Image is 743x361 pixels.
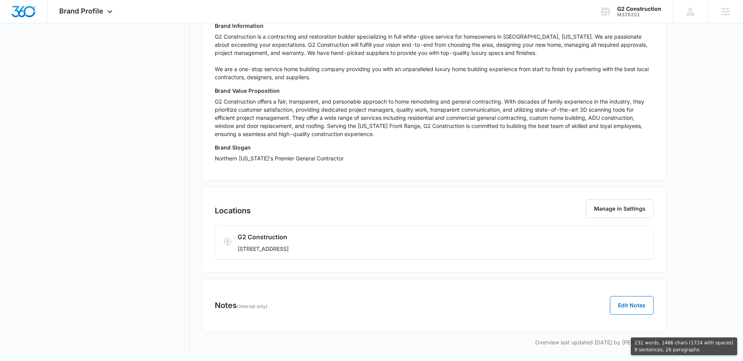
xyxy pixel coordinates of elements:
div: account name [617,6,661,12]
p: [STREET_ADDRESS] [238,245,558,253]
h3: Brand Information [215,22,654,30]
h3: G2 Construction [238,232,558,242]
p: Northern [US_STATE]'s Premier General Contractor [215,154,654,162]
h3: Notes [215,300,268,311]
p: G2 Construction is a contracting and restoration builder specializing in full white-glove service... [215,32,654,81]
button: Edit Notes [610,296,654,315]
h2: Locations [215,205,251,216]
p: G2 Construction offers a fair, transparent, and personable approach to home remodeling and genera... [215,97,654,138]
div: account id [617,12,661,17]
p: Overview last updated [DATE] by [PERSON_NAME] [202,338,666,346]
button: Manage in Settings [586,199,654,218]
span: (internal only) [237,303,268,309]
h3: Brand Value Proposition [215,87,654,95]
span: Brand Profile [59,7,103,15]
h3: Brand Slogan [215,143,654,152]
